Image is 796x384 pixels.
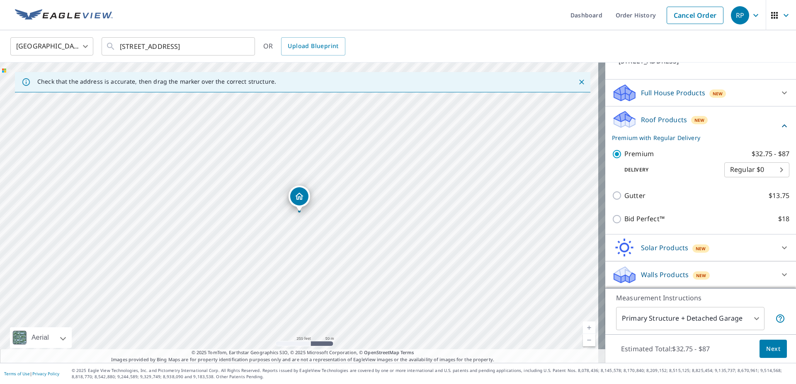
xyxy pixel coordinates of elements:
[694,117,705,123] span: New
[641,88,705,98] p: Full House Products
[731,6,749,24] div: RP
[4,371,59,376] p: |
[120,35,238,58] input: Search by address or latitude-longitude
[624,214,665,224] p: Bid Perfect™
[752,149,789,159] p: $32.75 - $87
[641,115,687,125] p: Roof Products
[583,334,595,346] a: Current Level 17, Zoom Out
[641,270,689,280] p: Walls Products
[696,245,706,252] span: New
[10,35,93,58] div: [GEOGRAPHIC_DATA]
[624,149,654,159] p: Premium
[72,367,792,380] p: © 2025 Eagle View Technologies, Inc. and Pictometry International Corp. All Rights Reserved. Repo...
[192,349,414,356] span: © 2025 TomTom, Earthstar Geographics SIO, © 2025 Microsoft Corporation, ©
[583,321,595,334] a: Current Level 17, Zoom In
[696,272,706,279] span: New
[263,37,345,56] div: OR
[32,371,59,377] a: Privacy Policy
[760,340,787,358] button: Next
[612,166,724,174] p: Delivery
[612,265,789,285] div: Walls ProductsNew
[288,41,338,51] span: Upload Blueprint
[766,344,780,354] span: Next
[281,37,345,56] a: Upload Blueprint
[641,243,688,253] p: Solar Products
[576,77,587,87] button: Close
[667,7,723,24] a: Cancel Order
[713,90,723,97] span: New
[612,110,789,142] div: Roof ProductsNewPremium with Regular Delivery
[612,83,789,103] div: Full House ProductsNew
[37,78,276,85] p: Check that the address is accurate, then drag the marker over the correct structure.
[15,9,113,22] img: EV Logo
[775,314,785,324] span: Your report will include the primary structure and a detached garage if one exists.
[10,327,72,348] div: Aerial
[778,214,789,224] p: $18
[624,191,646,201] p: Gutter
[4,371,30,377] a: Terms of Use
[612,133,779,142] p: Premium with Regular Delivery
[614,340,716,358] p: Estimated Total: $32.75 - $87
[29,327,51,348] div: Aerial
[769,191,789,201] p: $13.75
[616,293,785,303] p: Measurement Instructions
[612,238,789,258] div: Solar ProductsNew
[400,349,414,355] a: Terms
[616,307,764,330] div: Primary Structure + Detached Garage
[364,349,399,355] a: OpenStreetMap
[724,158,789,181] div: Regular $0
[289,186,310,211] div: Dropped pin, building 1, Residential property, 3126 S Osceola St Denver, CO 80236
